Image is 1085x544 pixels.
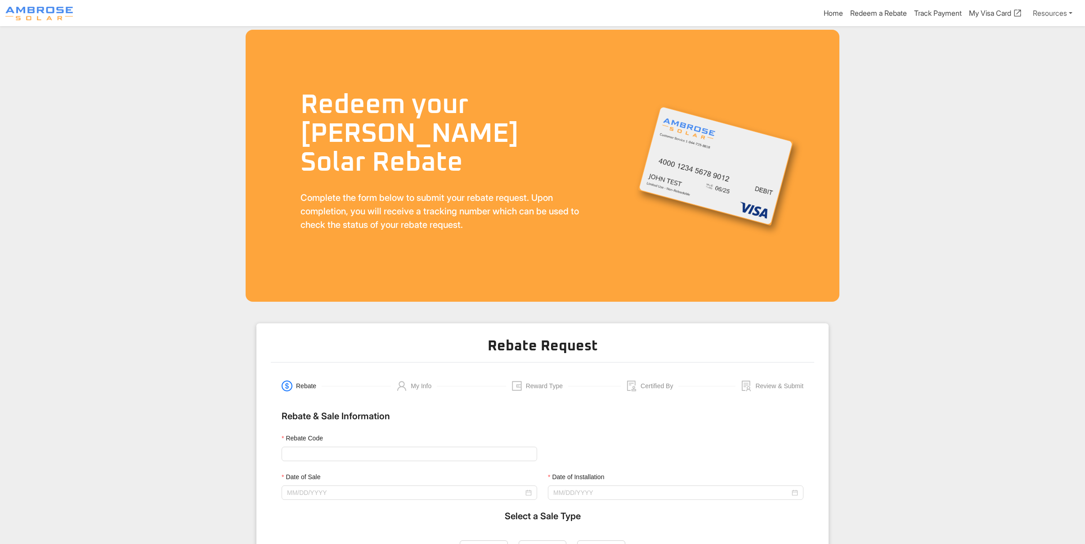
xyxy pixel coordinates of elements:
[282,433,329,443] label: Rebate Code
[282,447,537,461] input: Rebate Code
[1029,4,1076,22] a: Resources
[638,106,794,226] img: Ambrose Solar Prepaid Card
[626,381,637,391] span: audit
[511,381,522,391] span: wallet
[282,472,327,482] label: Date of Sale
[396,381,407,391] span: user
[1013,9,1022,18] span: open_in_new
[5,7,73,20] img: Program logo
[553,488,790,498] input: Date of Installation
[287,488,524,498] input: Date of Sale
[271,338,814,363] h2: Rebate Request
[969,9,1022,18] a: My Visa Card open_in_new
[526,381,568,391] div: Reward Type
[282,511,803,521] h5: Select a Sale Type
[411,381,437,391] div: My Info
[300,91,587,177] h1: Redeem your [PERSON_NAME] Solar Rebate
[300,191,587,231] p: Complete the form below to submit your rebate request. Upon completion, you will receive a tracki...
[296,381,322,391] div: Rebate
[914,9,962,18] a: Track Payment
[824,9,843,18] a: Home
[282,381,292,391] span: dollar
[282,403,803,429] h5: Rebate & Sale Information
[741,381,752,391] span: solution
[641,381,678,391] div: Certified By
[850,9,907,18] a: Redeem a Rebate
[548,472,610,482] label: Date of Installation
[755,381,803,391] div: Review & Submit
